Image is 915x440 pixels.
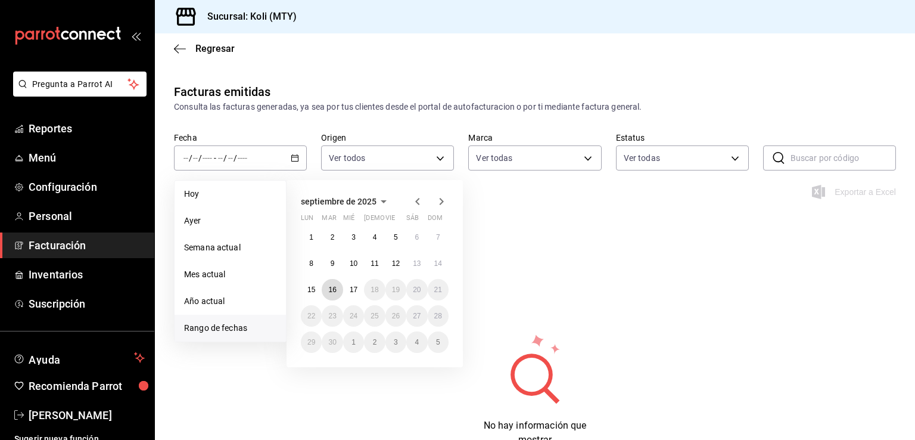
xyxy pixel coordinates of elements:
label: Marca [468,134,601,142]
button: 26 de septiembre de 2025 [385,305,406,327]
button: 12 de septiembre de 2025 [385,253,406,274]
button: 4 de octubre de 2025 [406,331,427,353]
button: 14 de septiembre de 2025 [428,253,449,274]
abbr: 3 de septiembre de 2025 [351,233,356,241]
abbr: jueves [364,214,434,227]
abbr: 1 de octubre de 2025 [351,338,356,346]
span: Regresar [195,43,235,54]
span: / [189,153,192,163]
button: open_drawer_menu [131,31,141,41]
abbr: 28 de septiembre de 2025 [434,312,442,320]
span: Recomienda Parrot [29,378,145,394]
span: Ver todas [624,152,660,164]
button: 4 de septiembre de 2025 [364,227,385,248]
a: Pregunta a Parrot AI [8,86,147,99]
span: Ver todos [329,152,365,164]
abbr: viernes [385,214,395,227]
button: 15 de septiembre de 2025 [301,279,322,300]
abbr: sábado [406,214,419,227]
abbr: 11 de septiembre de 2025 [371,259,378,268]
button: 13 de septiembre de 2025 [406,253,427,274]
abbr: 9 de septiembre de 2025 [331,259,335,268]
input: -- [192,153,198,163]
button: 1 de septiembre de 2025 [301,227,322,248]
button: 28 de septiembre de 2025 [428,305,449,327]
abbr: 21 de septiembre de 2025 [434,286,442,294]
span: / [234,153,237,163]
input: -- [228,153,234,163]
span: Menú [29,150,145,166]
button: 6 de septiembre de 2025 [406,227,427,248]
button: 30 de septiembre de 2025 [322,331,343,353]
button: Pregunta a Parrot AI [13,72,147,97]
button: 1 de octubre de 2025 [343,331,364,353]
abbr: 4 de septiembre de 2025 [373,233,377,241]
label: Estatus [616,134,749,142]
button: 7 de septiembre de 2025 [428,227,449,248]
span: Suscripción [29,296,145,312]
span: / [223,153,227,163]
abbr: 3 de octubre de 2025 [394,338,398,346]
abbr: domingo [428,214,443,227]
input: -- [183,153,189,163]
span: Inventarios [29,267,145,283]
button: 22 de septiembre de 2025 [301,305,322,327]
abbr: 5 de septiembre de 2025 [394,233,398,241]
button: 2 de octubre de 2025 [364,331,385,353]
abbr: 30 de septiembre de 2025 [328,338,336,346]
input: ---- [202,153,213,163]
input: Buscar por código [790,146,896,170]
span: / [198,153,202,163]
abbr: 17 de septiembre de 2025 [350,286,357,294]
abbr: 5 de octubre de 2025 [436,338,440,346]
button: 17 de septiembre de 2025 [343,279,364,300]
abbr: 23 de septiembre de 2025 [328,312,336,320]
button: 18 de septiembre de 2025 [364,279,385,300]
span: Pregunta a Parrot AI [32,78,128,91]
abbr: 27 de septiembre de 2025 [413,312,421,320]
span: Ayuda [29,351,129,365]
label: Fecha [174,134,307,142]
span: Año actual [184,295,276,308]
h3: Sucursal: Koli (MTY) [198,10,297,24]
abbr: 25 de septiembre de 2025 [371,312,378,320]
span: Configuración [29,179,145,195]
button: 2 de septiembre de 2025 [322,227,343,248]
abbr: 10 de septiembre de 2025 [350,259,357,268]
abbr: 16 de septiembre de 2025 [328,286,336,294]
abbr: 26 de septiembre de 2025 [392,312,400,320]
span: Rango de fechas [184,322,276,334]
button: 5 de octubre de 2025 [428,331,449,353]
button: 3 de octubre de 2025 [385,331,406,353]
abbr: 2 de septiembre de 2025 [331,233,335,241]
span: Facturación [29,237,145,253]
button: 21 de septiembre de 2025 [428,279,449,300]
abbr: 20 de septiembre de 2025 [413,286,421,294]
abbr: 22 de septiembre de 2025 [307,312,315,320]
abbr: 1 de septiembre de 2025 [309,233,313,241]
span: Hoy [184,188,276,200]
span: Ayer [184,215,276,227]
button: 8 de septiembre de 2025 [301,253,322,274]
span: - [214,153,216,163]
abbr: 29 de septiembre de 2025 [307,338,315,346]
abbr: 15 de septiembre de 2025 [307,286,315,294]
button: 16 de septiembre de 2025 [322,279,343,300]
span: Personal [29,208,145,224]
input: -- [217,153,223,163]
span: [PERSON_NAME] [29,407,145,423]
span: Semana actual [184,241,276,254]
span: Ver todas [476,152,512,164]
abbr: 14 de septiembre de 2025 [434,259,442,268]
abbr: 4 de octubre de 2025 [415,338,419,346]
span: septiembre de 2025 [301,197,376,206]
abbr: 24 de septiembre de 2025 [350,312,357,320]
abbr: 18 de septiembre de 2025 [371,286,378,294]
abbr: 13 de septiembre de 2025 [413,259,421,268]
abbr: 8 de septiembre de 2025 [309,259,313,268]
abbr: lunes [301,214,313,227]
button: Regresar [174,43,235,54]
button: 25 de septiembre de 2025 [364,305,385,327]
abbr: 19 de septiembre de 2025 [392,286,400,294]
abbr: miércoles [343,214,354,227]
